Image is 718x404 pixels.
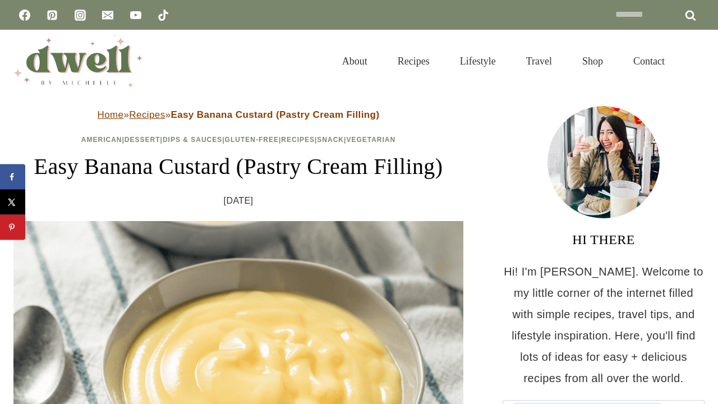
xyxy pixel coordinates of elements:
a: Instagram [69,4,91,26]
a: Recipes [281,136,315,144]
a: Snack [317,136,344,144]
a: About [327,42,383,81]
a: Home [98,109,124,120]
span: » » [98,109,380,120]
a: TikTok [152,4,174,26]
a: Travel [511,42,567,81]
a: Lifestyle [445,42,511,81]
a: American [81,136,122,144]
a: Recipes [129,109,165,120]
strong: Easy Banana Custard (Pastry Cream Filling) [171,109,379,120]
h3: HI THERE [503,229,705,250]
a: Contact [618,42,680,81]
button: View Search Form [685,52,705,71]
p: Hi! I'm [PERSON_NAME]. Welcome to my little corner of the internet filled with simple recipes, tr... [503,261,705,389]
a: YouTube [125,4,147,26]
img: DWELL by michelle [13,35,142,87]
h1: Easy Banana Custard (Pastry Cream Filling) [13,150,463,183]
a: Shop [567,42,618,81]
a: Recipes [383,42,445,81]
time: [DATE] [224,192,254,209]
a: Email [96,4,119,26]
a: Pinterest [41,4,63,26]
a: Vegetarian [346,136,395,144]
a: Dips & Sauces [163,136,222,144]
a: Facebook [13,4,36,26]
nav: Primary Navigation [327,42,680,81]
a: Dessert [125,136,160,144]
a: Gluten-Free [225,136,279,144]
span: | | | | | | [81,136,395,144]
